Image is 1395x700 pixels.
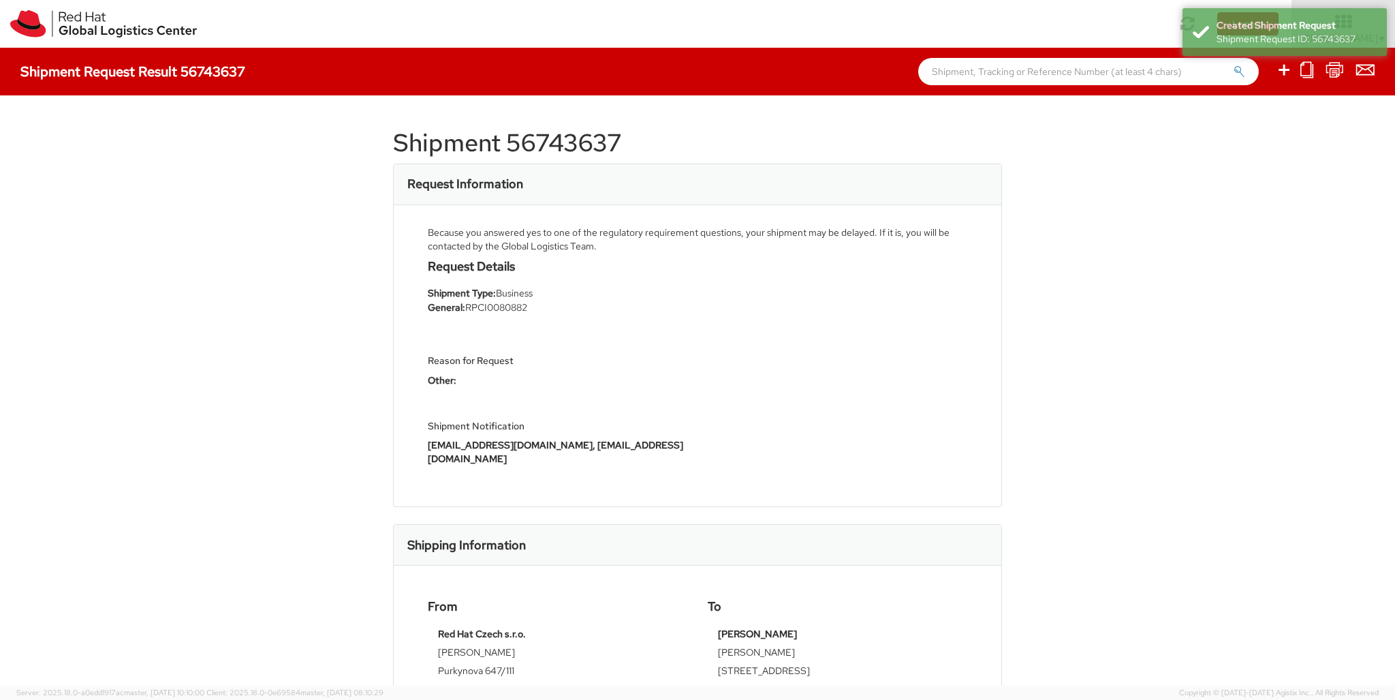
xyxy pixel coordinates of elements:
[10,10,197,37] img: rh-logistics-00dfa346123c4ec078e1.svg
[428,226,967,253] div: Because you answered yes to one of the regulatory requirement questions, your shipment may be del...
[428,374,456,386] strong: Other:
[428,287,496,299] strong: Shipment Type:
[438,664,677,682] td: Purkynova 647/111
[918,58,1259,85] input: Shipment, Tracking or Reference Number (at least 4 chars)
[206,688,383,697] span: Client: 2025.18.0-0e69584
[124,688,204,697] span: master, [DATE] 10:10:00
[428,356,687,366] h5: Reason for Request
[300,688,383,697] span: master, [DATE] 08:10:29
[1179,688,1379,699] span: Copyright © [DATE]-[DATE] Agistix Inc., All Rights Reserved
[407,538,526,552] h3: Shipping Information
[20,64,245,79] h4: Shipment Request Result 56743637
[428,260,687,273] h4: Request Details
[708,600,967,613] h4: To
[428,286,687,301] li: Business
[393,130,1002,157] h1: Shipment 56743637
[428,600,687,613] h4: From
[1217,18,1377,32] div: Created Shipment Request
[428,301,687,315] li: RPCI0080882
[718,664,957,682] td: [STREET_ADDRESS]
[718,645,957,664] td: [PERSON_NAME]
[438,645,677,664] td: [PERSON_NAME]
[407,177,523,191] h3: Request Information
[428,301,465,314] strong: General:
[428,439,683,465] strong: [EMAIL_ADDRESS][DOMAIN_NAME], [EMAIL_ADDRESS][DOMAIN_NAME]
[16,688,204,697] span: Server: 2025.18.0-a0edd1917ac
[1217,32,1377,46] div: Shipment Request ID: 56743637
[438,628,526,640] strong: Red Hat Czech s.r.o.
[718,628,797,640] strong: [PERSON_NAME]
[428,421,687,431] h5: Shipment Notification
